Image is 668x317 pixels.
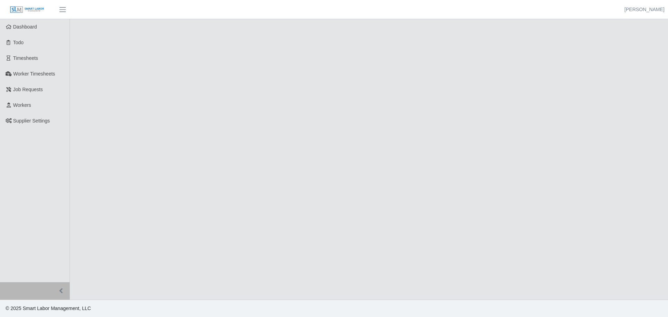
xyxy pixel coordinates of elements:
[13,40,24,45] span: Todo
[625,6,665,13] a: [PERSON_NAME]
[13,71,55,77] span: Worker Timesheets
[13,24,37,30] span: Dashboard
[13,118,50,124] span: Supplier Settings
[13,55,38,61] span: Timesheets
[13,87,43,92] span: Job Requests
[10,6,45,14] img: SLM Logo
[13,102,31,108] span: Workers
[6,306,91,311] span: © 2025 Smart Labor Management, LLC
